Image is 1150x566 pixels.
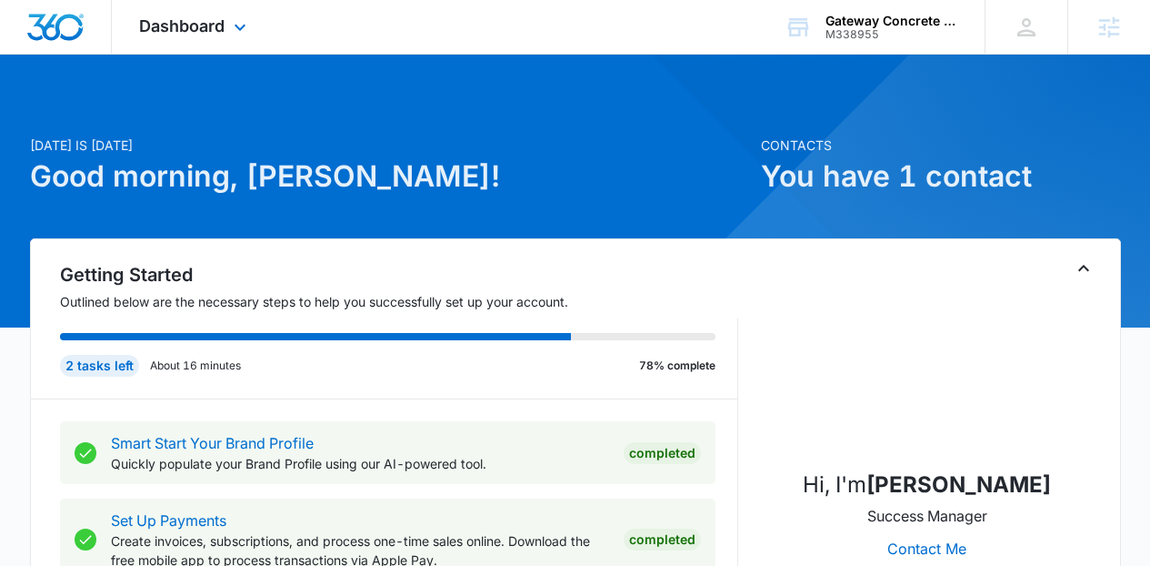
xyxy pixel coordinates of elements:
span: Dashboard [139,16,225,35]
div: Completed [624,529,701,551]
p: [DATE] is [DATE] [30,136,750,155]
h1: Good morning, [PERSON_NAME]! [30,155,750,198]
div: account name [825,14,958,28]
p: Hi, I'm [803,469,1051,501]
p: Quickly populate your Brand Profile using our AI-powered tool. [111,454,609,473]
a: Set Up Payments [111,511,226,530]
a: Smart Start Your Brand Profile [111,434,314,452]
div: account id [825,28,958,41]
h1: You have 1 contact [761,155,1121,198]
p: Success Manager [867,505,987,527]
button: Toggle Collapse [1073,258,1095,279]
div: Completed [624,442,701,464]
p: Contacts [761,136,1121,155]
img: Gabriel FloresElkins [836,272,1018,454]
div: 2 tasks left [60,355,139,377]
p: About 16 minutes [150,358,241,374]
h2: Getting Started [60,261,738,288]
p: Outlined below are the necessary steps to help you successfully set up your account. [60,292,738,311]
strong: [PERSON_NAME] [866,471,1051,498]
p: 78% complete [639,358,715,374]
